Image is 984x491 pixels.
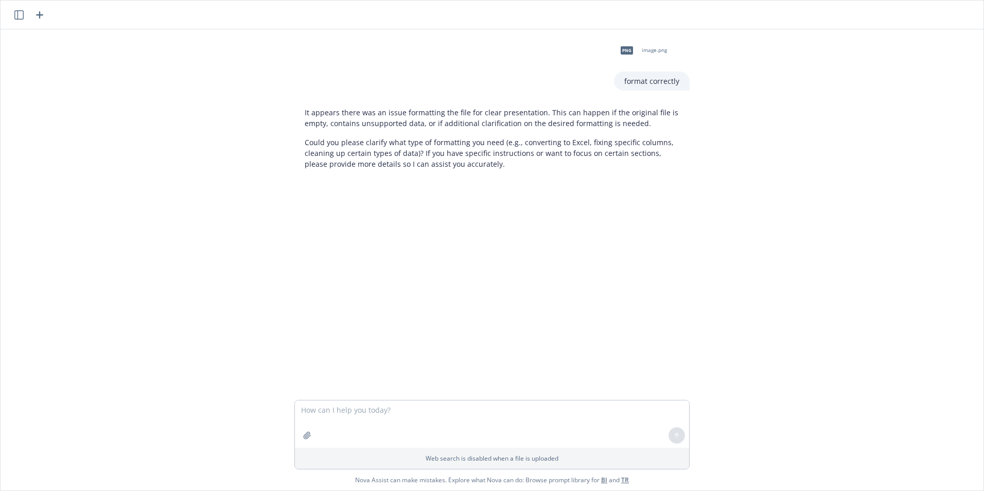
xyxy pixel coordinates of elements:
[642,47,667,54] span: image.png
[614,38,669,63] div: pngimage.png
[601,476,607,484] a: BI
[305,107,679,129] p: It appears there was an issue formatting the file for clear presentation. This can happen if the ...
[5,469,979,490] span: Nova Assist can make mistakes. Explore what Nova can do: Browse prompt library for and
[624,76,679,86] p: format correctly
[621,476,629,484] a: TR
[621,46,633,54] span: png
[305,137,679,169] p: Could you please clarify what type of formatting you need (e.g., converting to Excel, fixing spec...
[301,454,683,463] p: Web search is disabled when a file is uploaded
